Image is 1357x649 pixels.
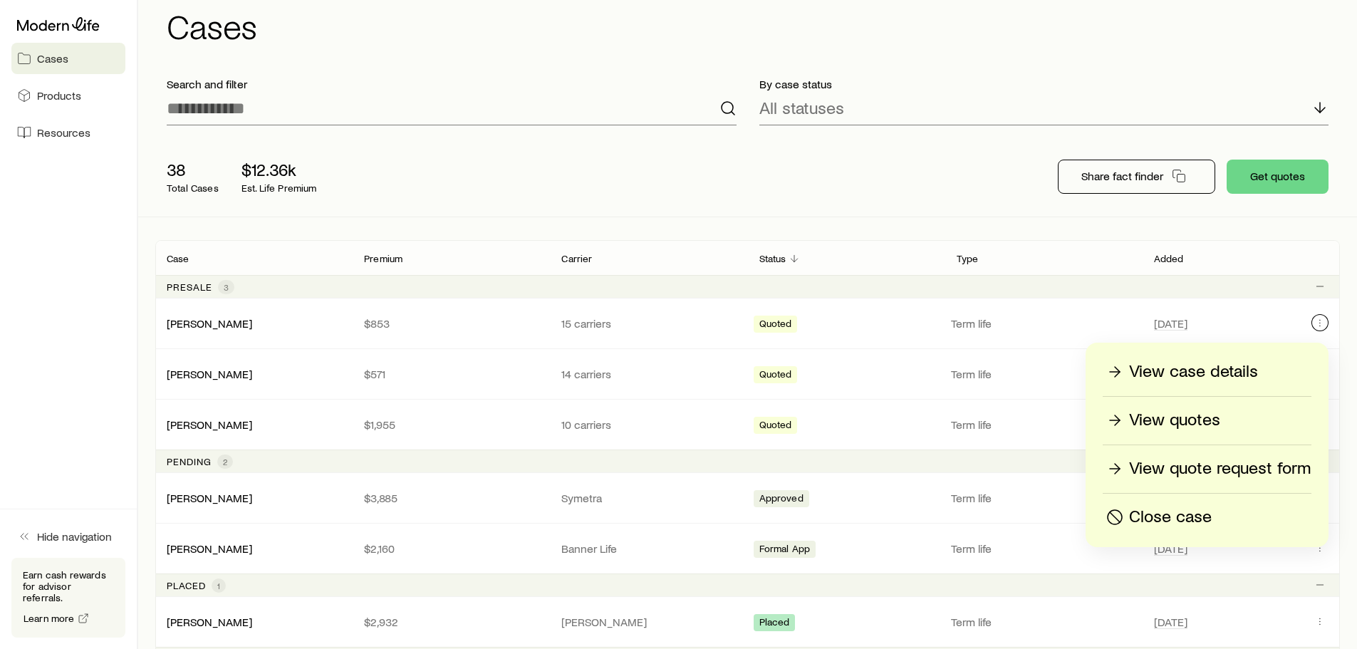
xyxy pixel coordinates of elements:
[759,98,844,118] p: All statuses
[217,580,220,591] span: 1
[759,368,792,383] span: Quoted
[759,616,790,631] span: Placed
[957,253,979,264] p: Type
[561,253,592,264] p: Carrier
[1154,615,1187,629] span: [DATE]
[11,521,125,552] button: Hide navigation
[759,419,792,434] span: Quoted
[951,367,1137,381] p: Term life
[167,253,189,264] p: Case
[1227,160,1329,194] button: Get quotes
[364,417,539,432] p: $1,955
[167,316,252,331] div: [PERSON_NAME]
[37,51,68,66] span: Cases
[759,492,804,507] span: Approved
[1103,408,1311,433] a: View quotes
[167,580,206,591] p: Placed
[167,367,252,382] div: [PERSON_NAME]
[1103,360,1311,385] a: View case details
[167,541,252,556] div: [PERSON_NAME]
[364,491,539,505] p: $3,885
[224,281,229,293] span: 3
[167,615,252,628] a: [PERSON_NAME]
[241,182,317,194] p: Est. Life Premium
[11,80,125,111] a: Products
[561,417,736,432] p: 10 carriers
[951,615,1137,629] p: Term life
[951,491,1137,505] p: Term life
[167,417,252,432] div: [PERSON_NAME]
[561,316,736,331] p: 15 carriers
[223,456,227,467] span: 2
[364,367,539,381] p: $571
[1129,360,1258,383] p: View case details
[951,417,1137,432] p: Term life
[364,253,402,264] p: Premium
[1129,457,1311,480] p: View quote request form
[167,541,252,555] a: [PERSON_NAME]
[364,541,539,556] p: $2,160
[759,318,792,333] span: Quoted
[759,253,786,264] p: Status
[167,417,252,431] a: [PERSON_NAME]
[11,117,125,148] a: Resources
[11,43,125,74] a: Cases
[561,491,736,505] p: Symetra
[167,456,212,467] p: Pending
[1129,506,1212,529] p: Close case
[951,541,1137,556] p: Term life
[241,160,317,180] p: $12.36k
[561,541,736,556] p: Banner Life
[364,316,539,331] p: $853
[167,615,252,630] div: [PERSON_NAME]
[167,316,252,330] a: [PERSON_NAME]
[759,543,811,558] span: Formal App
[1129,409,1220,432] p: View quotes
[759,77,1329,91] p: By case status
[24,613,75,623] span: Learn more
[167,491,252,506] div: [PERSON_NAME]
[167,491,252,504] a: [PERSON_NAME]
[167,182,219,194] p: Total Cases
[1081,169,1163,183] p: Share fact finder
[167,77,737,91] p: Search and filter
[37,125,90,140] span: Resources
[167,9,1340,43] h1: Cases
[1103,505,1311,530] button: Close case
[1154,316,1187,331] span: [DATE]
[951,316,1137,331] p: Term life
[1154,541,1187,556] span: [DATE]
[561,615,736,629] p: [PERSON_NAME]
[1154,253,1184,264] p: Added
[167,367,252,380] a: [PERSON_NAME]
[1103,457,1311,482] a: View quote request form
[364,615,539,629] p: $2,932
[37,88,81,103] span: Products
[11,558,125,638] div: Earn cash rewards for advisor referrals.Learn more
[23,569,114,603] p: Earn cash rewards for advisor referrals.
[561,367,736,381] p: 14 carriers
[167,281,212,293] p: Presale
[167,160,219,180] p: 38
[1058,160,1215,194] button: Share fact finder
[37,529,112,544] span: Hide navigation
